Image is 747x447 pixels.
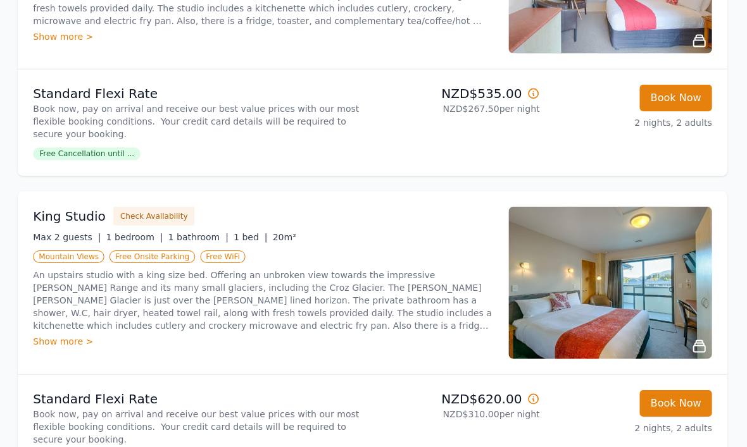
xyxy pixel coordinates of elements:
span: Free WiFi [202,249,248,262]
span: 1 bedroom | [108,231,165,241]
p: NZD$267.50 per night [379,102,540,114]
div: Show more > [35,30,494,42]
span: Free Onsite Parking [111,249,196,262]
p: Standard Flexi Rate [35,84,368,102]
span: Mountain Views [35,249,106,262]
button: Book Now [639,388,712,415]
p: NZD$535.00 [379,84,540,102]
p: NZD$620.00 [379,388,540,406]
span: 1 bed | [235,231,268,241]
span: Free Cancellation until ... [35,147,142,159]
p: Book now, pay on arrival and receive our best value prices with our most flexible booking conditi... [35,406,368,444]
button: Book Now [639,84,712,111]
p: NZD$310.00 per night [379,406,540,419]
p: An upstairs studio with a king size bed. Offering an unbroken view towards the impressive [PERSON... [35,267,494,331]
span: 1 bathroom | [170,231,230,241]
div: Show more > [35,333,494,346]
p: Standard Flexi Rate [35,388,368,406]
p: 2 nights, 2 adults [550,420,712,432]
button: Check Availability [115,205,196,224]
p: 2 nights, 2 adults [550,116,712,128]
p: Book now, pay on arrival and receive our best value prices with our most flexible booking conditi... [35,102,368,140]
h3: King Studio [35,206,108,224]
span: 20m² [274,231,298,241]
span: Max 2 guests | [35,231,103,241]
